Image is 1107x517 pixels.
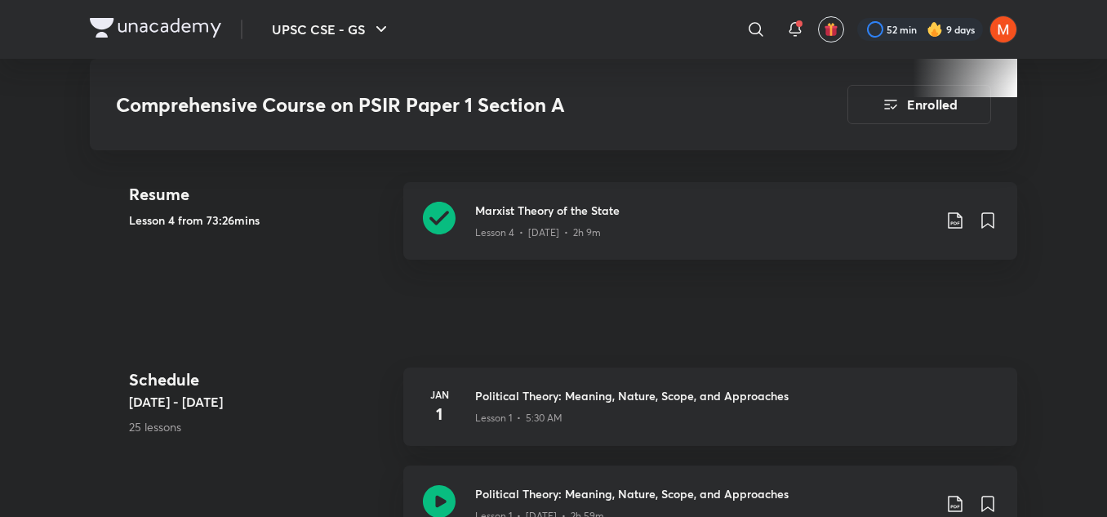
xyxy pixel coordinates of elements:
[129,212,390,229] h5: Lesson 4 from 73:26mins
[824,22,838,37] img: avatar
[403,182,1017,279] a: Marxist Theory of the StateLesson 4 • [DATE] • 2h 9m
[475,411,562,426] p: Lesson 1 • 5:30 AM
[475,202,932,219] h3: Marxist Theory of the State
[116,93,755,117] h3: Comprehensive Course on PSIR Paper 1 Section A
[475,387,998,404] h3: Political Theory: Meaning, Nature, Scope, and Approaches
[423,402,456,426] h4: 1
[847,85,991,124] button: Enrolled
[90,18,221,42] a: Company Logo
[129,182,390,207] h4: Resume
[818,16,844,42] button: avatar
[423,387,456,402] h6: Jan
[403,368,1017,466] a: Jan1Political Theory: Meaning, Nature, Scope, and ApproachesLesson 1 • 5:30 AM
[475,225,601,240] p: Lesson 4 • [DATE] • 2h 9m
[129,368,390,392] h4: Schedule
[90,18,221,38] img: Company Logo
[129,418,390,435] p: 25 lessons
[129,392,390,412] h5: [DATE] - [DATE]
[927,21,943,38] img: streak
[475,485,932,502] h3: Political Theory: Meaning, Nature, Scope, and Approaches
[989,16,1017,43] img: Farhana Solanki
[262,13,401,46] button: UPSC CSE - GS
